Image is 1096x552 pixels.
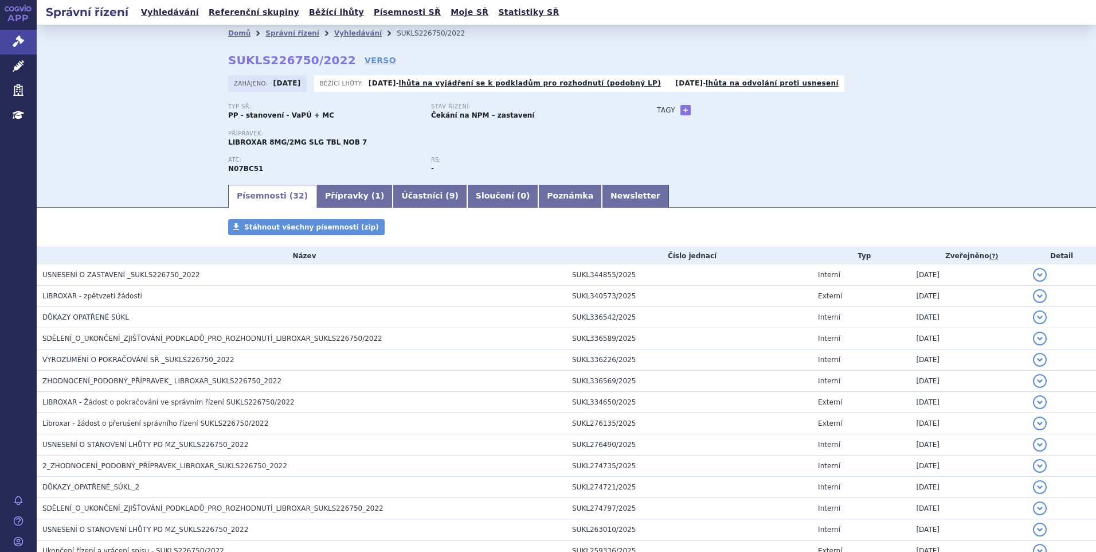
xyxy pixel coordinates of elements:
[1033,438,1047,452] button: detail
[910,413,1027,434] td: [DATE]
[369,79,661,88] p: -
[1033,374,1047,388] button: detail
[1033,523,1047,537] button: detail
[910,498,1027,519] td: [DATE]
[228,185,316,208] a: Písemnosti (32)
[431,157,623,164] p: RS:
[910,307,1027,328] td: [DATE]
[1033,417,1047,430] button: detail
[1033,332,1047,345] button: detail
[228,103,420,110] p: Typ SŘ:
[706,79,839,87] a: lhůta na odvolání proti usnesení
[228,157,420,164] p: ATC:
[397,25,480,42] li: SUKLS226750/2022
[566,247,812,265] th: Číslo jednací
[566,413,812,434] td: SUKL276135/2025
[265,29,319,37] a: Správní řízení
[228,29,250,37] a: Domů
[447,5,492,20] a: Moje SŘ
[538,185,602,208] a: Poznámka
[393,185,467,208] a: Účastníci (9)
[566,307,812,328] td: SUKL336542/2025
[42,441,248,449] span: USNESENÍ O STANOVENÍ LHŮTY PO MZ_SUKLS226750_2022
[42,526,248,534] span: USNESENÍ O STANOVENÍ LHŮTY PO MZ_SUKLS226750_2022
[602,185,669,208] a: Newsletter
[1033,268,1047,282] button: detail
[566,265,812,286] td: SUKL344855/2025
[320,79,366,88] span: Běžící lhůty:
[228,111,334,119] strong: PP - stanovení - VaPÚ + MC
[228,219,385,235] a: Stáhnout všechny písemnosti (zip)
[812,247,910,265] th: Typ
[1033,459,1047,473] button: detail
[228,130,634,137] p: Přípravek:
[910,247,1027,265] th: Zveřejněno
[449,191,455,200] span: 9
[818,271,840,279] span: Interní
[675,79,839,88] p: -
[566,456,812,477] td: SUKL274735/2025
[306,5,367,20] a: Běžící lhůty
[818,335,840,343] span: Interní
[1033,289,1047,303] button: detail
[818,419,842,427] span: Externí
[244,223,379,231] span: Stáhnout všechny písemnosti (zip)
[431,165,434,173] strong: -
[818,504,840,512] span: Interní
[1033,310,1047,324] button: detail
[370,5,444,20] a: Písemnosti SŘ
[42,504,383,512] span: SDĚLENÍ_O_UKONČENÍ_ZJIŠŤOVÁNÍ_PODKLADŮ_PRO_ROZHODNUTÍ_LIBROXAR_SUKLS226750_2022
[818,526,840,534] span: Interní
[228,138,367,146] span: LIBROXAR 8MG/2MG SLG TBL NOB 7
[375,191,381,200] span: 1
[566,477,812,498] td: SUKL274721/2025
[495,5,562,20] a: Statistiky SŘ
[228,165,263,173] strong: BUPRENORFIN, KOMBINACE
[1033,353,1047,367] button: detail
[365,55,396,66] a: VERSO
[818,441,840,449] span: Interní
[467,185,538,208] a: Sloučení (0)
[205,5,303,20] a: Referenční skupiny
[910,371,1027,392] td: [DATE]
[910,328,1027,349] td: [DATE]
[234,79,270,88] span: Zahájeno:
[910,434,1027,456] td: [DATE]
[566,498,812,519] td: SUKL274797/2025
[910,265,1027,286] td: [DATE]
[566,434,812,456] td: SUKL276490/2025
[334,29,382,37] a: Vyhledávání
[989,252,998,261] abbr: (?)
[42,313,129,321] span: DŮKAZY OPATŘENÉ SÚKL
[910,349,1027,371] td: [DATE]
[42,335,382,343] span: SDĚLENÍ_O_UKONČENÍ_ZJIŠŤOVÁNÍ_PODKLADŮ_PRO_ROZHODNUTÍ_LIBROXAR_SUKLS226750/2022
[675,79,703,87] strong: [DATE]
[910,477,1027,498] td: [DATE]
[566,328,812,349] td: SUKL336589/2025
[680,105,691,115] a: +
[399,79,661,87] a: lhůta na vyjádření se k podkladům pro rozhodnutí (podobný LP)
[566,371,812,392] td: SUKL336569/2025
[1027,247,1096,265] th: Detail
[657,103,675,117] h3: Tagy
[566,519,812,541] td: SUKL263010/2025
[42,398,295,406] span: LIBROXAR - Žádost o pokračování ve správním řízení SUKLS226750/2022
[42,271,200,279] span: USNESENÍ O ZASTAVENÍ _SUKLS226750_2022
[37,4,138,20] h2: Správní řízení
[1033,502,1047,515] button: detail
[42,356,234,364] span: VYROZUMĚNÍ O POKRAČOVÁNÍ SŘ _SUKLS226750_2022
[818,398,842,406] span: Externí
[910,456,1027,477] td: [DATE]
[37,247,566,265] th: Název
[818,483,840,491] span: Interní
[42,419,268,427] span: Libroxar - žádost o přerušení správního řízení SUKLS226750/2022
[818,356,840,364] span: Interní
[818,292,842,300] span: Externí
[566,349,812,371] td: SUKL336226/2025
[42,377,281,385] span: ZHODNOCENÍ_PODOBNÝ_PŘÍPRAVEK_ LIBROXAR_SUKLS226750_2022
[818,313,840,321] span: Interní
[566,286,812,307] td: SUKL340573/2025
[316,185,393,208] a: Přípravky (1)
[520,191,526,200] span: 0
[566,392,812,413] td: SUKL334650/2025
